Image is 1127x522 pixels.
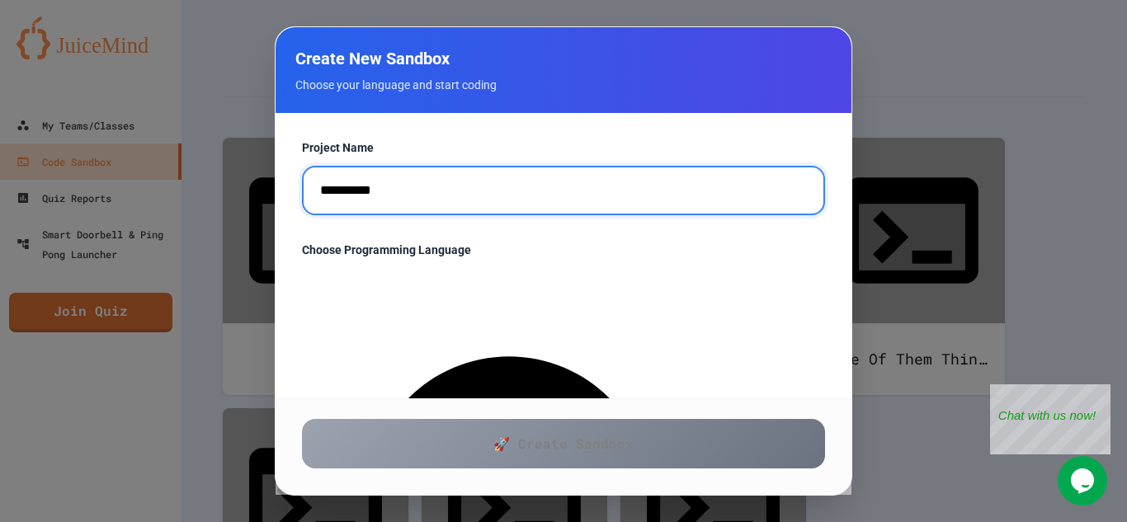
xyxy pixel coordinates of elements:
iframe: chat widget [1058,456,1110,506]
p: Choose your language and start coding [295,77,832,93]
label: Choose Programming Language [302,242,825,258]
span: 🚀 Create Sandbox [493,434,634,454]
label: Project Name [302,139,825,156]
h2: Create New Sandbox [295,47,832,70]
iframe: chat widget [990,384,1110,454]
